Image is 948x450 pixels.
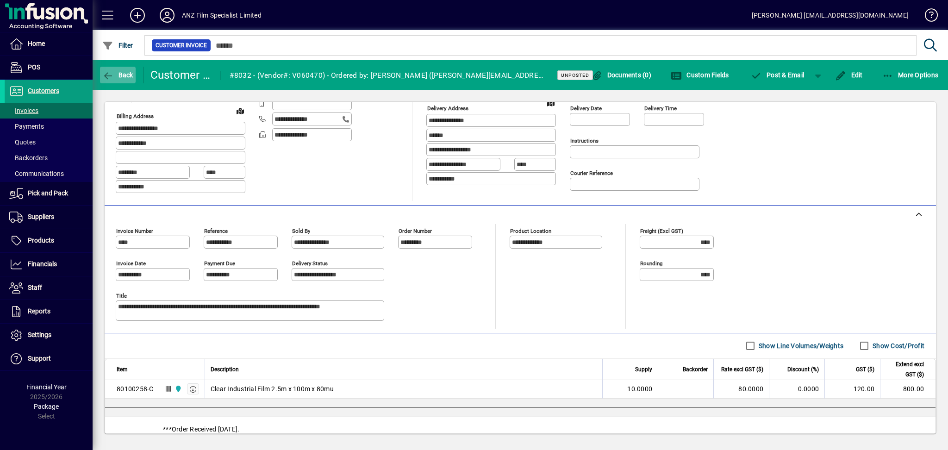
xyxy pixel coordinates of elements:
[5,56,93,79] a: POS
[9,138,36,146] span: Quotes
[880,380,936,399] td: 800.00
[230,68,546,83] div: #8032 - (Vendor#: V060470) - Ordered by: [PERSON_NAME] ([PERSON_NAME][EMAIL_ADDRESS][PERSON_NAME]...
[211,364,239,375] span: Description
[880,67,941,83] button: More Options
[570,105,602,112] mat-label: Delivery date
[105,417,936,441] div: ***Order Received [DATE].
[28,237,54,244] span: Products
[116,227,153,234] mat-label: Invoice number
[28,213,54,220] span: Suppliers
[28,331,51,338] span: Settings
[9,123,44,130] span: Payments
[767,71,771,79] span: P
[5,300,93,323] a: Reports
[102,71,133,79] span: Back
[150,68,211,82] div: Customer Invoice
[5,134,93,150] a: Quotes
[640,260,662,266] mat-label: Rounding
[510,227,551,234] mat-label: Product location
[570,170,613,176] mat-label: Courier Reference
[5,206,93,229] a: Suppliers
[856,364,874,375] span: GST ($)
[570,137,599,144] mat-label: Instructions
[9,154,48,162] span: Backorders
[835,71,863,79] span: Edit
[100,37,136,54] button: Filter
[746,67,809,83] button: Post & Email
[751,71,805,79] span: ost & Email
[28,189,68,197] span: Pick and Pack
[918,2,936,32] a: Knowledge Base
[34,403,59,410] span: Package
[204,260,235,266] mat-label: Payment due
[5,276,93,300] a: Staff
[123,7,152,24] button: Add
[886,359,924,380] span: Extend excl GST ($)
[833,67,865,83] button: Edit
[26,383,67,391] span: Financial Year
[561,72,589,78] span: Unposted
[116,260,146,266] mat-label: Invoice date
[9,170,64,177] span: Communications
[28,40,45,47] span: Home
[5,32,93,56] a: Home
[5,324,93,347] a: Settings
[117,364,128,375] span: Item
[683,364,708,375] span: Backorder
[589,67,654,83] button: Documents (0)
[28,307,50,315] span: Reports
[211,384,334,394] span: Clear Industrial Film 2.5m x 100m x 80mu
[5,166,93,181] a: Communications
[204,227,228,234] mat-label: Reference
[640,227,683,234] mat-label: Freight (excl GST)
[100,67,136,83] button: Back
[671,71,729,79] span: Custom Fields
[5,119,93,134] a: Payments
[399,227,432,234] mat-label: Order number
[644,105,677,112] mat-label: Delivery time
[824,380,880,399] td: 120.00
[172,384,183,394] span: AKL Warehouse
[156,41,207,50] span: Customer Invoice
[591,71,651,79] span: Documents (0)
[5,229,93,252] a: Products
[757,341,843,350] label: Show Line Volumes/Weights
[5,182,93,205] a: Pick and Pack
[882,71,939,79] span: More Options
[871,341,924,350] label: Show Cost/Profit
[182,8,262,23] div: ANZ Film Specialist Limited
[233,103,248,118] a: View on map
[28,284,42,291] span: Staff
[5,103,93,119] a: Invoices
[102,42,133,49] span: Filter
[668,67,731,83] button: Custom Fields
[116,292,127,299] mat-label: Title
[543,95,558,110] a: View on map
[28,87,59,94] span: Customers
[5,150,93,166] a: Backorders
[9,107,38,114] span: Invoices
[28,63,40,71] span: POS
[787,364,819,375] span: Discount (%)
[627,384,652,394] span: 10.0000
[292,227,310,234] mat-label: Sold by
[28,260,57,268] span: Financials
[28,355,51,362] span: Support
[292,260,328,266] mat-label: Delivery status
[5,253,93,276] a: Financials
[721,364,763,375] span: Rate excl GST ($)
[152,7,182,24] button: Profile
[5,347,93,370] a: Support
[93,67,143,83] app-page-header-button: Back
[635,364,652,375] span: Supply
[719,384,763,394] div: 80.0000
[117,384,154,394] div: 80100258-C
[752,8,909,23] div: [PERSON_NAME] [EMAIL_ADDRESS][DOMAIN_NAME]
[769,380,824,399] td: 0.0000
